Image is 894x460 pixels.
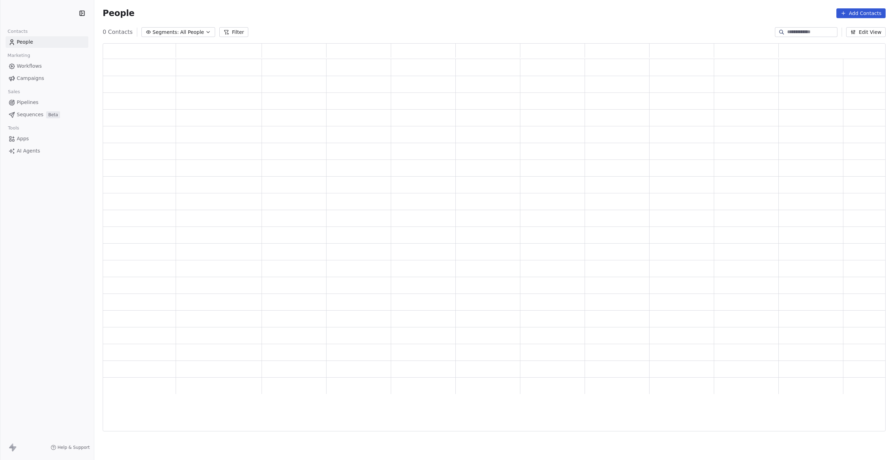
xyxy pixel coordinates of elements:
span: Sequences [17,111,43,118]
div: grid [103,59,886,432]
span: Help & Support [58,445,90,450]
span: Workflows [17,62,42,70]
span: Tools [5,123,22,133]
button: Add Contacts [836,8,886,18]
span: AI Agents [17,147,40,155]
span: Marketing [5,50,33,61]
button: Edit View [846,27,886,37]
span: People [103,8,134,18]
a: People [6,36,88,48]
button: Filter [219,27,248,37]
span: Campaigns [17,75,44,82]
a: AI Agents [6,145,88,157]
span: Sales [5,87,23,97]
span: Segments: [153,29,179,36]
span: 0 Contacts [103,28,133,36]
a: Pipelines [6,97,88,108]
span: All People [180,29,204,36]
a: Campaigns [6,73,88,84]
span: Apps [17,135,29,142]
a: Help & Support [51,445,90,450]
span: People [17,38,33,46]
span: Pipelines [17,99,38,106]
span: Contacts [5,26,31,37]
a: Workflows [6,60,88,72]
a: SequencesBeta [6,109,88,120]
a: Apps [6,133,88,144]
span: Beta [46,111,60,118]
